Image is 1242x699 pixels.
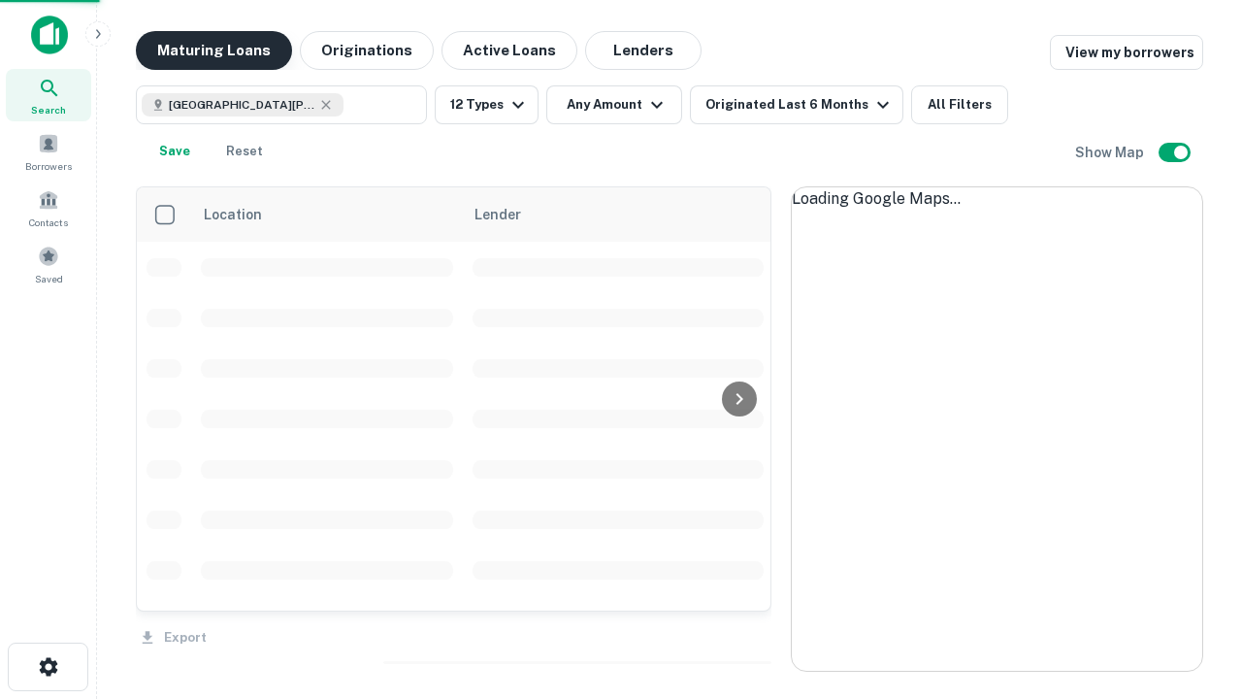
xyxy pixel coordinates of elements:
[1050,35,1203,70] a: View my borrowers
[6,125,91,178] a: Borrowers
[31,102,66,117] span: Search
[441,31,577,70] button: Active Loans
[6,238,91,290] a: Saved
[792,187,1202,211] div: Loading Google Maps...
[191,187,463,242] th: Location
[1075,142,1147,163] h6: Show Map
[911,85,1008,124] button: All Filters
[6,69,91,121] a: Search
[300,31,434,70] button: Originations
[169,96,314,114] span: [GEOGRAPHIC_DATA][PERSON_NAME], [GEOGRAPHIC_DATA], [GEOGRAPHIC_DATA]
[546,85,682,124] button: Any Amount
[6,182,91,234] a: Contacts
[690,85,903,124] button: Originated Last 6 Months
[213,132,276,171] button: Reset
[35,271,63,286] span: Saved
[29,215,68,230] span: Contacts
[1145,482,1242,575] iframe: Chat Widget
[25,158,72,174] span: Borrowers
[203,203,287,226] span: Location
[705,93,895,116] div: Originated Last 6 Months
[31,16,68,54] img: capitalize-icon.png
[463,187,773,242] th: Lender
[585,31,702,70] button: Lenders
[435,85,539,124] button: 12 Types
[136,31,292,70] button: Maturing Loans
[474,203,521,226] span: Lender
[144,132,206,171] button: Save your search to get updates of matches that match your search criteria.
